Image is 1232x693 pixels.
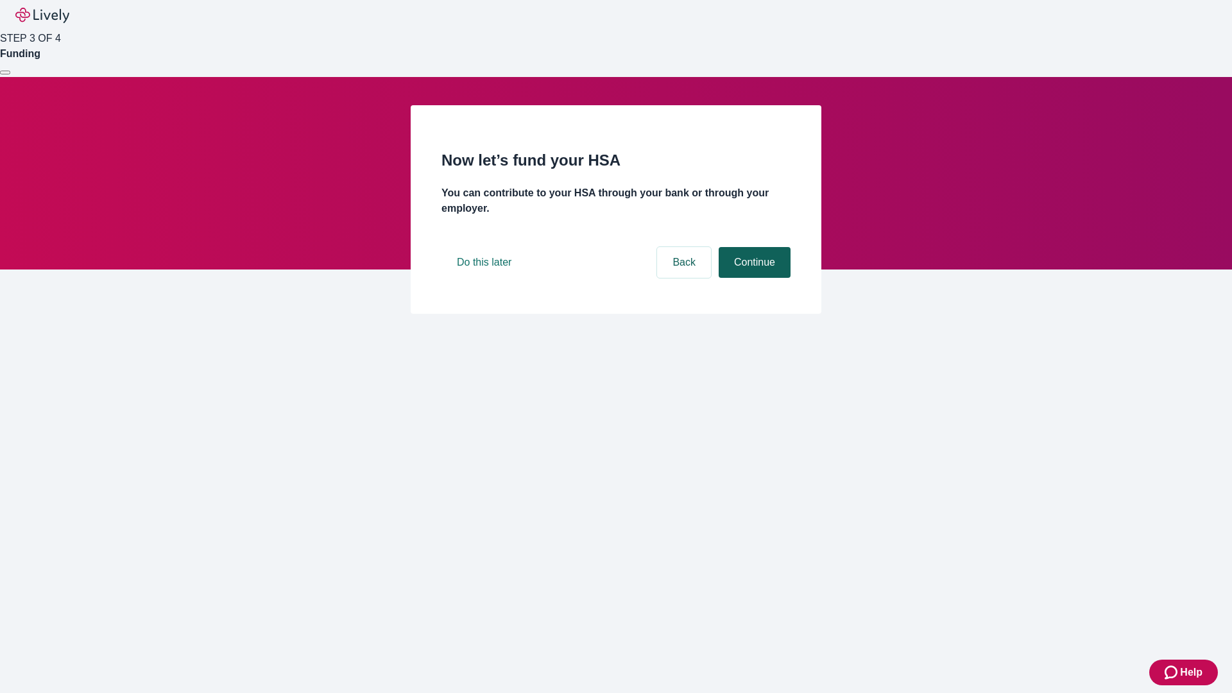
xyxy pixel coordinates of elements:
button: Back [657,247,711,278]
h2: Now let’s fund your HSA [441,149,791,172]
span: Help [1180,665,1202,680]
button: Zendesk support iconHelp [1149,660,1218,685]
img: Lively [15,8,69,23]
svg: Zendesk support icon [1165,665,1180,680]
h4: You can contribute to your HSA through your bank or through your employer. [441,185,791,216]
button: Do this later [441,247,527,278]
button: Continue [719,247,791,278]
